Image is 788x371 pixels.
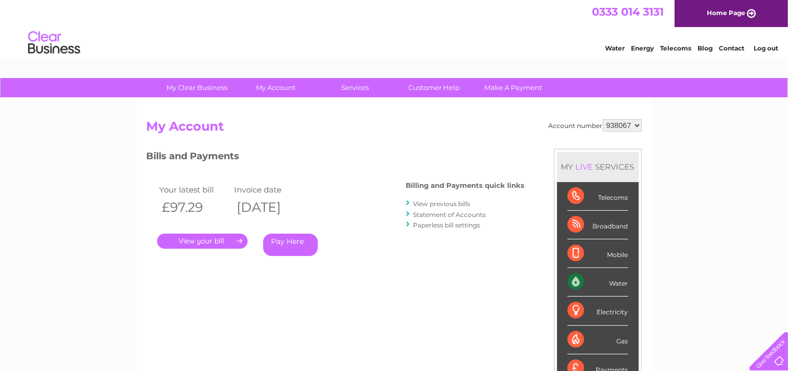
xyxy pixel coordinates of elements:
h3: Bills and Payments [147,149,525,167]
a: Paperless bill settings [414,221,481,229]
div: LIVE [574,162,596,172]
a: . [157,234,248,249]
div: Clear Business is a trading name of Verastar Limited (registered in [GEOGRAPHIC_DATA] No. 3667643... [149,6,640,50]
th: [DATE] [231,197,306,218]
div: Broadband [567,211,628,239]
div: Account number [549,119,642,132]
img: logo.png [28,27,81,59]
div: Electricity [567,297,628,325]
a: Log out [754,44,778,52]
a: Make A Payment [470,78,556,97]
h4: Billing and Payments quick links [406,182,525,189]
th: £97.29 [157,197,232,218]
a: Telecoms [660,44,691,52]
div: Mobile [567,239,628,268]
a: Energy [631,44,654,52]
a: My Account [233,78,319,97]
a: Statement of Accounts [414,211,486,219]
div: Gas [567,326,628,354]
a: Services [312,78,398,97]
h2: My Account [147,119,642,139]
a: View previous bills [414,200,471,208]
a: Customer Help [391,78,477,97]
a: Contact [719,44,744,52]
a: My Clear Business [154,78,240,97]
td: Invoice date [231,183,306,197]
a: Pay Here [263,234,318,256]
div: MY SERVICES [557,152,639,182]
div: Water [567,268,628,297]
a: 0333 014 3131 [592,5,664,18]
td: Your latest bill [157,183,232,197]
a: Water [605,44,625,52]
a: Blog [697,44,713,52]
div: Telecoms [567,182,628,211]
